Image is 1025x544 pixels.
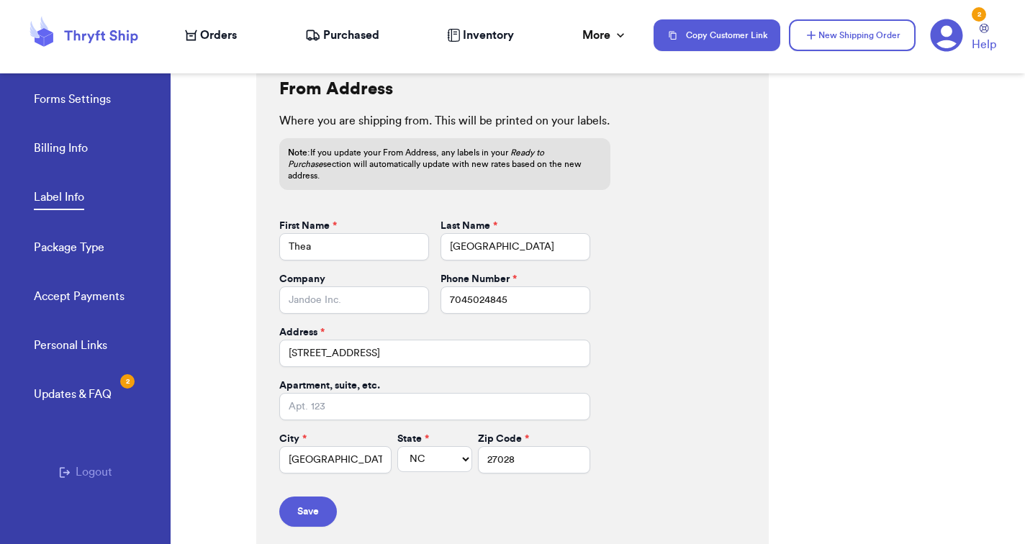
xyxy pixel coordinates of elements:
span: Orders [200,27,237,44]
label: Zip Code [478,432,529,446]
label: City [279,432,307,446]
input: 12345 [478,446,590,473]
span: Help [972,36,996,53]
div: More [582,27,628,44]
label: Phone Number [441,272,517,286]
a: Help [972,24,996,53]
input: Jandoe Inc. [279,286,429,314]
p: Where you are shipping from. This will be printed on your labels. [279,112,746,130]
a: Accept Payments [34,288,125,308]
a: Personal Links [34,337,107,357]
label: Apartment, suite, etc. [279,378,380,393]
a: Package Type [34,239,104,259]
button: New Shipping Order [789,19,916,51]
div: 2 [120,374,135,389]
h2: From Address [279,78,393,101]
a: 2 [930,19,963,52]
a: Label Info [34,189,84,210]
label: Address [279,325,325,340]
label: Company [279,272,325,286]
label: Last Name [441,219,497,233]
input: Doe [441,233,590,260]
span: Note: [288,148,310,157]
a: Orders [185,27,237,44]
label: First Name [279,219,337,233]
span: Inventory [463,27,514,44]
input: Apt. 123 [279,393,590,420]
p: If you update your From Address, any labels in your section will automatically update with new ra... [288,147,602,181]
a: Billing Info [34,140,88,160]
input: John [279,233,429,260]
a: Inventory [447,27,514,44]
button: Save [279,497,337,527]
a: Purchased [305,27,379,44]
input: 1234567890 [441,286,590,314]
label: State [397,432,429,446]
div: 2 [972,7,986,22]
i: Ready to Purchase [288,148,544,168]
a: Forms Settings [34,91,111,111]
button: Copy Customer Link [654,19,780,51]
input: City [279,446,392,473]
span: Purchased [323,27,379,44]
input: 1234 Main St. [279,340,590,367]
button: Logout [59,463,112,481]
a: Updates & FAQ2 [34,386,112,406]
div: Updates & FAQ [34,386,112,403]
